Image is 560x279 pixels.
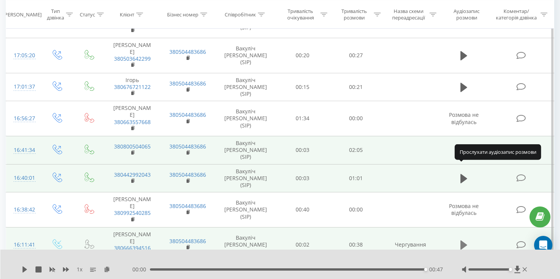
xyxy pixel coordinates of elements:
[216,38,275,73] td: Вакуліч [PERSON_NAME] (SIP)
[169,80,206,87] a: 380504483686
[14,143,32,158] div: 16:41:34
[424,268,427,271] div: Accessibility label
[389,8,428,21] div: Назва схеми переадресації
[132,266,150,273] span: 00:00
[329,38,383,73] td: 00:27
[276,164,329,192] td: 00:03
[216,73,275,101] td: Вакуліч [PERSON_NAME] (SIP)
[169,171,206,178] a: 380504483686
[276,192,329,227] td: 00:40
[329,73,383,101] td: 00:21
[47,8,64,21] div: Тип дзвінка
[329,101,383,136] td: 00:00
[216,101,275,136] td: Вакуліч [PERSON_NAME] (SIP)
[329,227,383,262] td: 00:38
[449,202,479,216] span: Розмова не відбулась
[169,48,206,55] a: 380504483686
[169,237,206,245] a: 380504483686
[216,164,275,192] td: Вакуліч [PERSON_NAME] (SIP)
[169,143,206,150] a: 380504483686
[276,38,329,73] td: 00:20
[216,136,275,164] td: Вакуліч [PERSON_NAME] (SIP)
[114,55,151,62] a: 380503642299
[216,192,275,227] td: Вакуліч [PERSON_NAME] (SIP)
[114,171,151,178] a: 380442992043
[114,244,151,252] a: 380666394516
[114,83,151,90] a: 380676721122
[105,227,160,262] td: [PERSON_NAME]
[276,73,329,101] td: 00:15
[105,101,160,136] td: [PERSON_NAME]
[105,73,160,101] td: Ігорь
[14,111,32,126] div: 16:56:27
[3,11,42,18] div: [PERSON_NAME]
[429,266,443,273] span: 00:47
[80,11,95,18] div: Статус
[329,164,383,192] td: 01:01
[336,8,372,21] div: Тривалість розмови
[14,79,32,94] div: 17:01:37
[329,136,383,164] td: 02:05
[216,227,275,262] td: Вакуліч [PERSON_NAME] (SIP)
[169,111,206,118] a: 380504483686
[534,236,552,254] div: Open Intercom Messenger
[449,111,479,125] span: Розмова не відбулась
[14,171,32,185] div: 16:40:01
[276,136,329,164] td: 00:03
[276,227,329,262] td: 00:02
[14,202,32,217] div: 16:38:42
[77,266,82,273] span: 1 x
[167,11,198,18] div: Бізнес номер
[509,268,512,271] div: Accessibility label
[169,202,206,210] a: 380504483686
[225,11,256,18] div: Співробітник
[383,227,438,262] td: Чергування
[283,8,319,21] div: Тривалість очікування
[14,48,32,63] div: 17:05:20
[120,11,134,18] div: Клієнт
[114,143,151,150] a: 380800504065
[105,192,160,227] td: [PERSON_NAME]
[494,8,539,21] div: Коментар/категорія дзвінка
[329,192,383,227] td: 00:00
[276,101,329,136] td: 01:34
[14,237,32,252] div: 16:11:41
[445,8,488,21] div: Аудіозапис розмови
[114,118,151,126] a: 380663557668
[114,209,151,216] a: 380992540285
[455,144,541,160] div: Прослухати аудіозапис розмови
[105,38,160,73] td: [PERSON_NAME]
